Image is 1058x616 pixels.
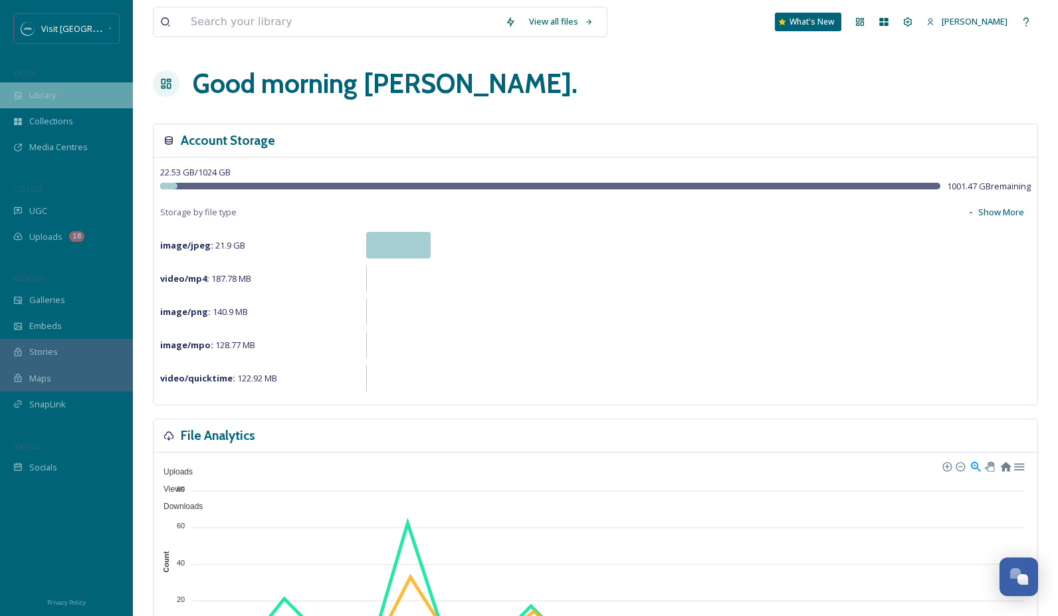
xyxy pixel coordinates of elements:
[21,22,35,35] img: SM%20Social%20Profile.png
[13,68,37,78] span: MEDIA
[160,272,209,284] strong: video/mp4 :
[163,551,171,572] text: Count
[29,89,56,102] span: Library
[522,9,600,35] a: View all files
[29,398,66,411] span: SnapLink
[47,593,86,609] a: Privacy Policy
[29,320,62,332] span: Embeds
[13,441,40,451] span: SOCIALS
[29,372,51,385] span: Maps
[184,7,498,37] input: Search your library
[154,467,193,476] span: Uploads
[47,598,86,607] span: Privacy Policy
[29,115,73,128] span: Collections
[160,272,251,284] span: 187.78 MB
[69,231,84,242] div: 18
[947,180,1031,193] span: 1001.47 GB remaining
[942,461,951,470] div: Zoom In
[154,502,203,511] span: Downloads
[960,199,1031,225] button: Show More
[160,339,255,351] span: 128.77 MB
[29,205,47,217] span: UGC
[1013,460,1024,471] div: Menu
[160,306,211,318] strong: image/png :
[920,9,1014,35] a: [PERSON_NAME]
[160,239,213,251] strong: image/jpeg :
[177,595,185,603] tspan: 20
[1000,460,1011,471] div: Reset Zoom
[13,273,44,283] span: WIDGETS
[181,426,255,445] h3: File Analytics
[29,141,88,154] span: Media Centres
[970,460,981,471] div: Selection Zoom
[29,346,58,358] span: Stories
[154,484,185,494] span: Views
[1000,558,1038,596] button: Open Chat
[942,15,1007,27] span: [PERSON_NAME]
[160,166,231,178] span: 22.53 GB / 1024 GB
[41,22,189,35] span: Visit [GEOGRAPHIC_DATA][US_STATE]
[160,239,245,251] span: 21.9 GB
[160,372,277,384] span: 122.92 MB
[177,522,185,530] tspan: 60
[29,231,62,243] span: Uploads
[177,558,185,566] tspan: 40
[775,13,841,31] a: What's New
[181,131,275,150] h3: Account Storage
[160,206,237,219] span: Storage by file type
[985,462,993,470] div: Panning
[955,461,964,470] div: Zoom Out
[160,339,213,351] strong: image/mpo :
[29,294,65,306] span: Galleries
[160,372,235,384] strong: video/quicktime :
[13,184,42,194] span: COLLECT
[177,485,185,493] tspan: 80
[193,64,578,104] h1: Good morning [PERSON_NAME] .
[29,461,57,474] span: Socials
[160,306,248,318] span: 140.9 MB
